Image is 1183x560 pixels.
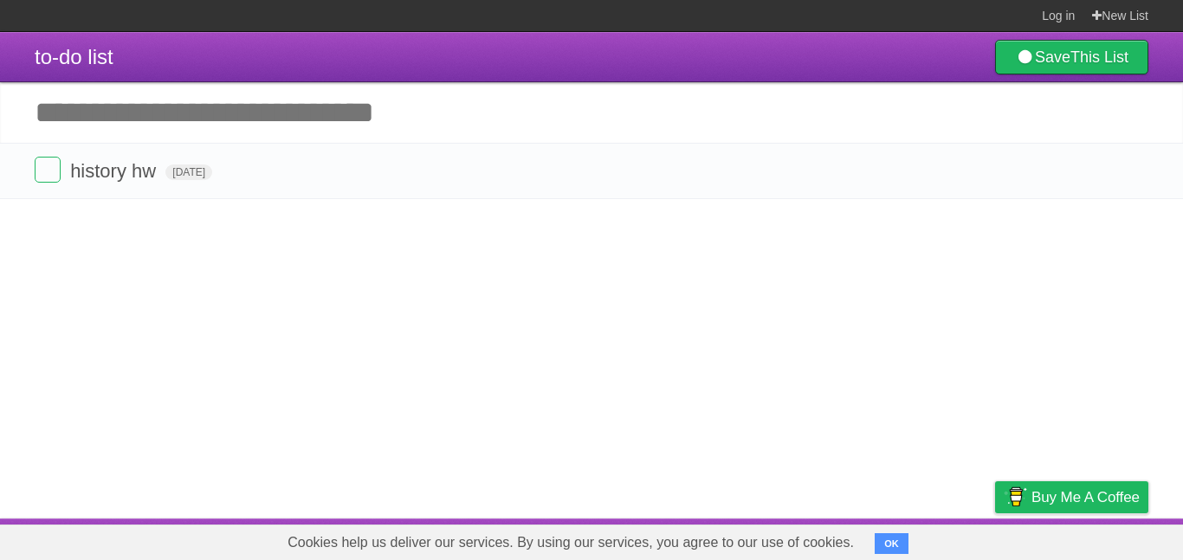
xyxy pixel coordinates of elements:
[165,164,212,180] span: [DATE]
[35,45,113,68] span: to-do list
[875,533,908,554] button: OK
[35,157,61,183] label: Done
[1004,482,1027,512] img: Buy me a coffee
[995,40,1148,74] a: SaveThis List
[973,523,1018,556] a: Privacy
[270,525,871,560] span: Cookies help us deliver our services. By using our services, you agree to our use of cookies.
[1031,482,1140,512] span: Buy me a coffee
[822,523,892,556] a: Developers
[1070,48,1128,66] b: This List
[70,160,160,182] span: history hw
[995,481,1148,513] a: Buy me a coffee
[914,523,952,556] a: Terms
[1039,523,1148,556] a: Suggest a feature
[765,523,801,556] a: About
